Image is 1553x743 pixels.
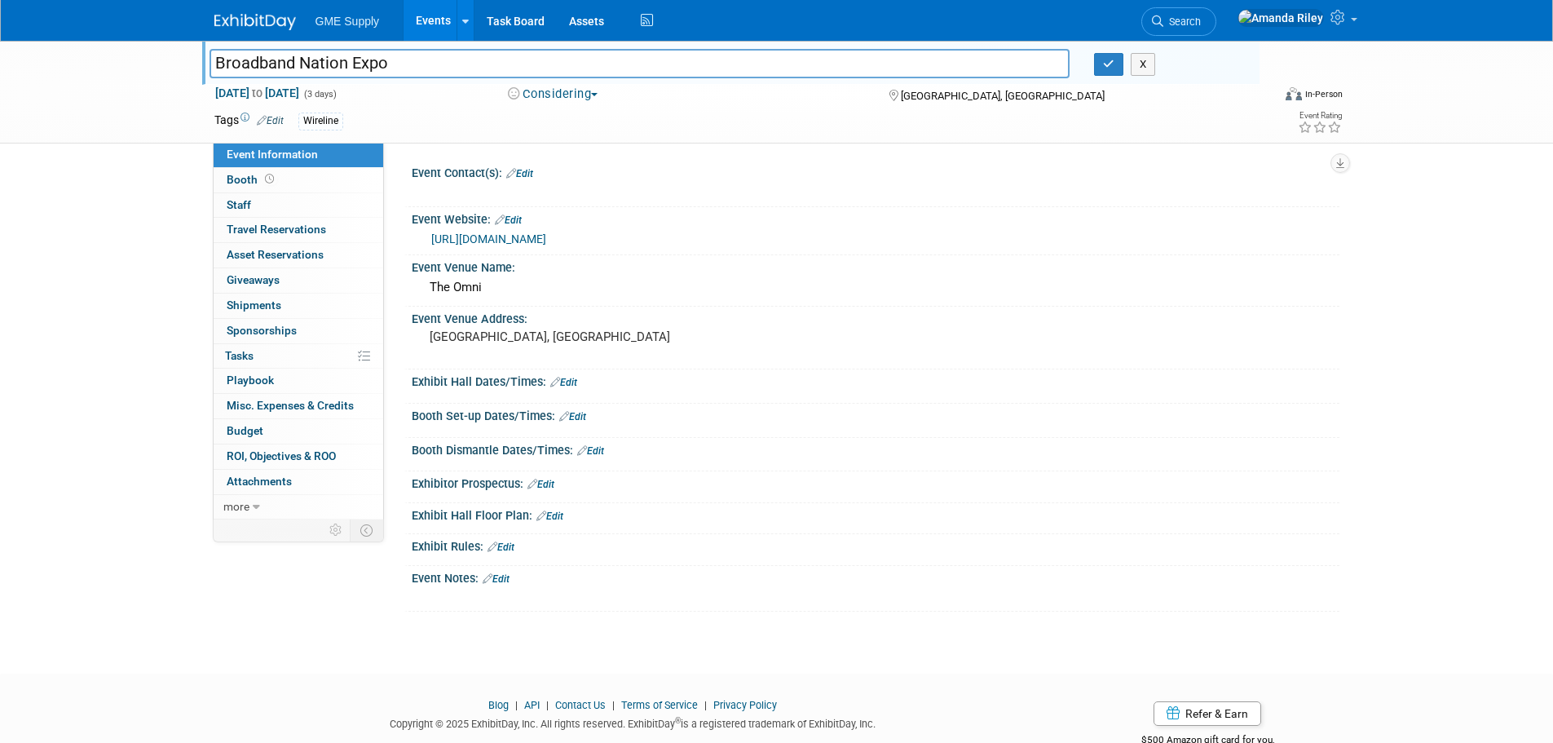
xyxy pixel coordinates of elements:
a: Edit [506,168,533,179]
span: Playbook [227,374,274,387]
span: Budget [227,424,263,437]
a: Attachments [214,470,383,494]
span: Sponsorships [227,324,297,337]
a: Search [1141,7,1216,36]
a: Shipments [214,294,383,318]
a: Budget [214,419,383,444]
span: Staff [227,198,251,211]
img: ExhibitDay [214,14,296,30]
span: | [700,699,711,711]
a: Booth [214,168,383,192]
a: Edit [550,377,577,388]
a: Privacy Policy [713,699,777,711]
a: Refer & Earn [1154,701,1261,726]
span: Asset Reservations [227,248,324,261]
img: Format-Inperson.png [1286,87,1302,100]
span: | [511,699,522,711]
span: Booth [227,173,277,186]
span: Booth not reserved yet [262,173,277,185]
span: Attachments [227,475,292,488]
div: Exhibit Hall Floor Plan: [412,503,1339,524]
div: Copyright © 2025 ExhibitDay, Inc. All rights reserved. ExhibitDay is a registered trademark of Ex... [214,713,1052,732]
sup: ® [675,716,681,725]
div: Event Rating [1298,112,1342,120]
span: Shipments [227,299,281,312]
a: ROI, Objectives & ROO [214,444,383,469]
span: GME Supply [315,15,380,28]
div: Exhibit Hall Dates/Times: [412,369,1339,391]
span: to [249,86,265,100]
a: Blog [488,699,509,711]
span: Giveaways [227,273,280,286]
span: [DATE] [DATE] [214,86,300,100]
div: Event Venue Name: [412,255,1339,276]
a: more [214,495,383,520]
div: Event Venue Address: [412,307,1339,327]
a: Misc. Expenses & Credits [214,394,383,418]
a: Giveaways [214,268,383,293]
div: Event Format [1176,85,1343,109]
div: Exhibit Rules: [412,534,1339,555]
button: Considering [502,86,604,103]
span: more [223,500,249,513]
span: ROI, Objectives & ROO [227,449,336,462]
span: Event Information [227,148,318,161]
span: Misc. Expenses & Credits [227,399,354,412]
a: Edit [488,542,514,553]
a: Edit [483,573,510,585]
a: Edit [495,214,522,226]
div: In-Person [1304,88,1343,100]
a: Terms of Service [621,699,698,711]
div: Event Website: [412,207,1339,228]
button: X [1131,53,1156,76]
a: Contact Us [555,699,606,711]
a: Asset Reservations [214,243,383,268]
div: Exhibitor Prospectus: [412,471,1339,493]
a: Edit [577,445,604,457]
a: Edit [527,479,554,490]
span: | [608,699,619,711]
a: Edit [559,411,586,422]
div: Event Notes: [412,566,1339,587]
pre: [GEOGRAPHIC_DATA], [GEOGRAPHIC_DATA] [430,329,780,344]
a: Edit [536,511,563,522]
a: Edit [257,115,284,126]
span: (3 days) [302,89,337,100]
a: [URL][DOMAIN_NAME] [431,232,546,245]
a: Event Information [214,143,383,167]
span: Travel Reservations [227,223,326,236]
img: Amanda Riley [1238,9,1324,27]
a: Sponsorships [214,319,383,343]
a: Playbook [214,369,383,393]
span: Search [1163,15,1201,28]
td: Tags [214,112,284,130]
span: Tasks [225,349,254,362]
a: Staff [214,193,383,218]
td: Toggle Event Tabs [350,520,383,541]
span: [GEOGRAPHIC_DATA], [GEOGRAPHIC_DATA] [901,90,1105,102]
div: Wireline [298,113,343,130]
a: API [524,699,540,711]
a: Tasks [214,344,383,369]
div: Booth Dismantle Dates/Times: [412,438,1339,459]
span: | [542,699,553,711]
div: The Omni [424,275,1327,300]
div: Event Contact(s): [412,161,1339,182]
td: Personalize Event Tab Strip [322,520,351,541]
a: Travel Reservations [214,218,383,242]
div: Booth Set-up Dates/Times: [412,404,1339,425]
